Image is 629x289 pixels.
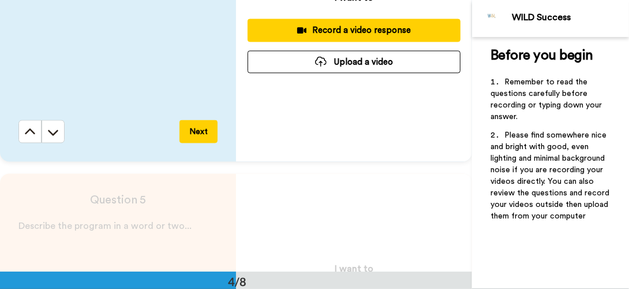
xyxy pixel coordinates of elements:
[491,78,604,121] span: Remember to read the questions carefully before recording or typing down your answer.
[248,19,460,42] button: Record a video response
[478,5,506,32] img: Profile Image
[257,24,451,36] div: Record a video response
[248,51,460,73] button: Upload a video
[512,12,628,23] div: WILD Success
[491,49,593,62] span: Before you begin
[491,131,612,220] span: Please find somewhere nice and bright with good, even lighting and minimal background noise if yo...
[179,120,218,143] button: Next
